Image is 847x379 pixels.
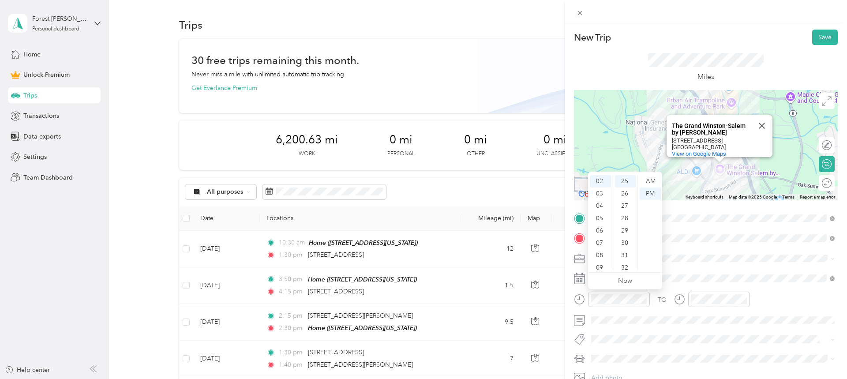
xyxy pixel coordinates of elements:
[576,189,605,200] img: Google
[640,188,661,200] div: PM
[590,188,611,200] div: 03
[576,189,605,200] a: Open this area in Google Maps (opens a new window)
[590,262,611,274] div: 09
[800,195,835,199] a: Report a map error
[615,249,636,262] div: 31
[667,115,772,157] div: The Grand Winston-Salem by Santikos
[672,123,751,136] div: The Grand Winston-Salem by [PERSON_NAME]
[697,71,714,83] p: Miles
[615,237,636,249] div: 30
[615,225,636,237] div: 29
[590,249,611,262] div: 08
[590,200,611,212] div: 04
[672,137,751,144] div: [STREET_ADDRESS]
[590,225,611,237] div: 06
[782,195,795,199] a: Terms (opens in new tab)
[615,200,636,212] div: 27
[615,175,636,188] div: 25
[658,295,667,304] div: TO
[590,237,611,249] div: 07
[729,195,777,199] span: Map data ©2025 Google
[672,150,726,157] a: View on Google Maps
[640,175,661,188] div: AM
[590,175,611,188] div: 02
[751,115,772,136] button: Close
[798,330,847,379] iframe: Everlance-gr Chat Button Frame
[574,31,611,44] p: New Trip
[615,262,636,274] div: 32
[590,212,611,225] div: 05
[812,30,838,45] button: Save
[672,144,751,150] div: [GEOGRAPHIC_DATA]
[615,188,636,200] div: 26
[615,212,636,225] div: 28
[618,277,632,285] a: Now
[686,194,723,200] button: Keyboard shortcuts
